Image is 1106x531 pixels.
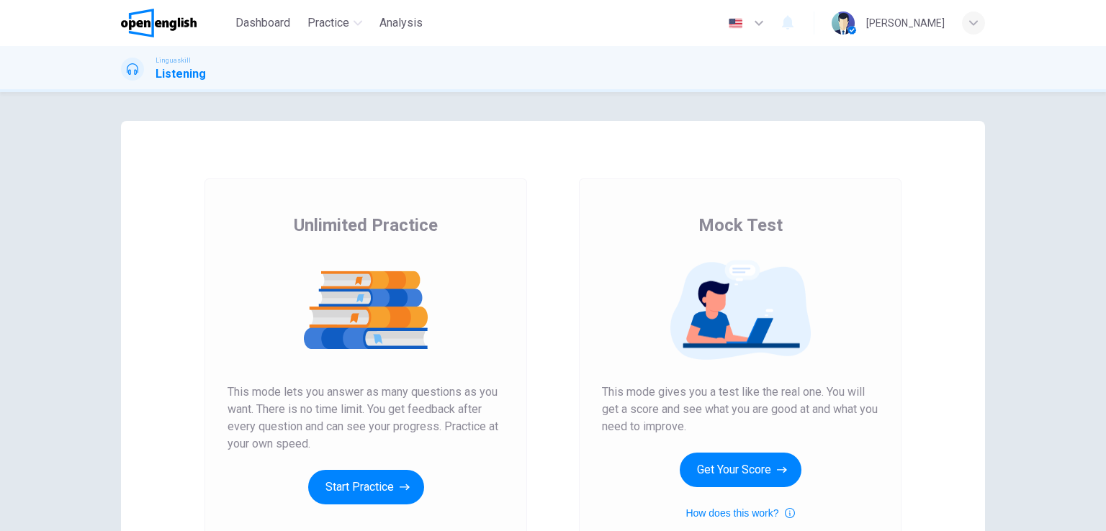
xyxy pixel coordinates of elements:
a: OpenEnglish logo [121,9,230,37]
img: Profile picture [832,12,855,35]
span: This mode gives you a test like the real one. You will get a score and see what you are good at a... [602,383,878,435]
span: This mode lets you answer as many questions as you want. There is no time limit. You get feedback... [228,383,504,453]
img: OpenEnglish logo [121,9,197,37]
button: Practice [302,10,368,36]
button: Get Your Score [680,453,801,487]
span: Dashboard [235,14,290,32]
span: Linguaskill [156,55,191,65]
div: [PERSON_NAME] [866,14,945,32]
button: Start Practice [308,470,424,504]
span: Mock Test [698,214,783,237]
span: Practice [307,14,349,32]
button: Analysis [374,10,428,36]
h1: Listening [156,65,206,83]
button: Dashboard [230,10,296,36]
img: en [727,18,745,29]
span: Analysis [379,14,423,32]
span: Unlimited Practice [294,214,438,237]
button: How does this work? [685,504,794,522]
